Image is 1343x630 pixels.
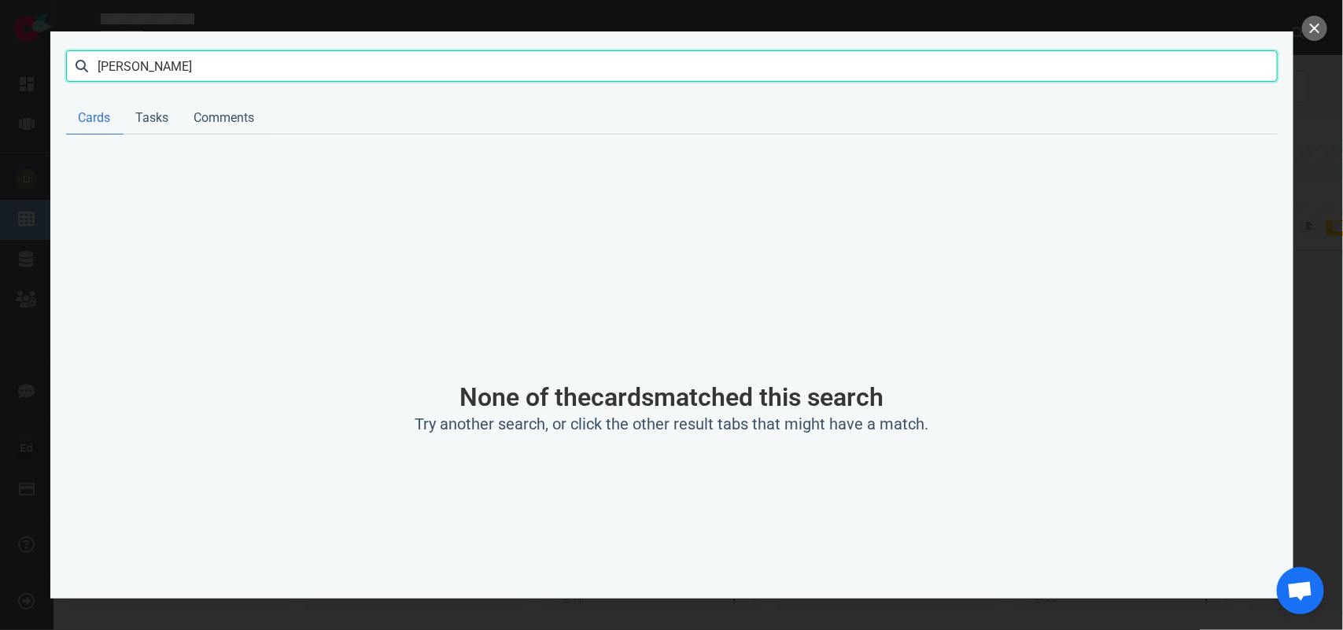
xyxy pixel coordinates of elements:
a: Cards [66,102,124,134]
input: Search cards, tasks, or comments with text or ids [66,50,1278,82]
a: Tasks [124,102,182,134]
h2: Try another search, or click the other result tabs that might have a match. [143,414,1201,434]
div: Aprire la chat [1277,567,1324,614]
button: close [1302,16,1327,41]
a: Comments [182,102,267,134]
h1: None of the cards matched this search [143,383,1201,411]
